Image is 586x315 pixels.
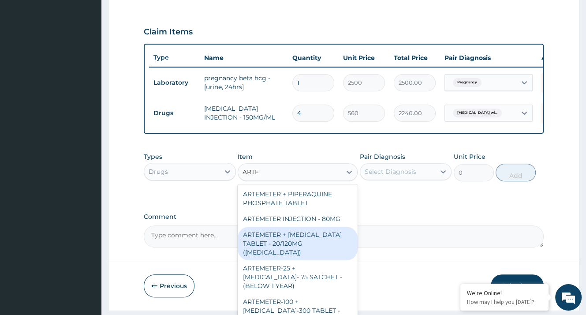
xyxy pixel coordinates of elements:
div: ARTEMETER INJECTION - 80MG [238,211,358,227]
p: How may I help you today? [467,298,542,306]
td: pregnancy beta hcg - [urine, 24hrs] [200,69,288,96]
label: Types [144,153,162,161]
div: ARTEMETER + [MEDICAL_DATA] TABLET - 20/120MG ([MEDICAL_DATA]) [238,227,358,260]
span: We're online! [51,99,122,188]
h3: Claim Items [144,27,193,37]
button: Add [496,164,536,181]
div: Select Diagnosis [365,167,416,176]
th: Total Price [389,49,440,67]
div: ARTEMETER + PIPERAQUINE PHOSPHATE TABLET [238,186,358,211]
button: Previous [144,274,194,297]
textarea: Type your message and hit 'Enter' [4,216,168,247]
th: Actions [537,49,581,67]
div: Drugs [149,167,168,176]
div: ARTEMETER-25 + [MEDICAL_DATA]- 75 SATCHET - (BELOW 1 YEAR) [238,260,358,294]
td: Drugs [149,105,200,121]
label: Pair Diagnosis [360,152,405,161]
th: Pair Diagnosis [440,49,537,67]
span: [MEDICAL_DATA] wi... [453,109,502,117]
th: Quantity [288,49,339,67]
th: Unit Price [339,49,389,67]
label: Item [238,152,253,161]
img: d_794563401_company_1708531726252_794563401 [16,44,36,66]
th: Type [149,49,200,66]
div: Minimize live chat window [145,4,166,26]
td: [MEDICAL_DATA] INJECTION - 150MG/ML [200,100,288,126]
th: Name [200,49,288,67]
button: Submit [491,274,544,297]
td: Laboratory [149,75,200,91]
label: Unit Price [454,152,485,161]
span: Pregnancy [453,78,481,87]
div: Chat with us now [46,49,148,61]
label: Comment [144,213,544,221]
div: We're Online! [467,289,542,297]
